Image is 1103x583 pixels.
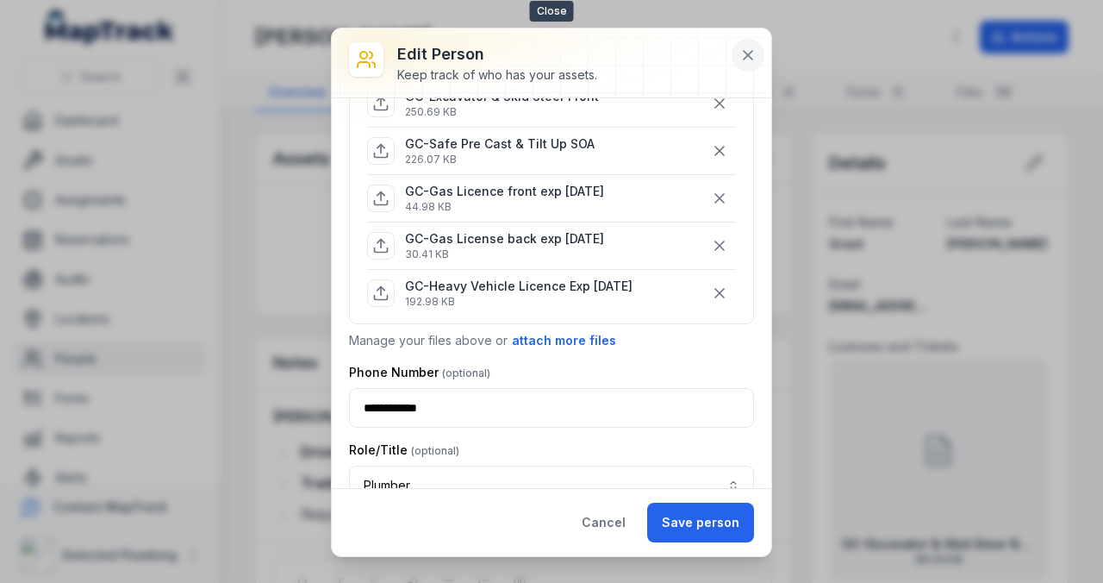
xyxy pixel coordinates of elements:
[511,331,617,350] button: attach more files
[349,331,754,350] p: Manage your files above or
[349,466,754,505] button: Plumber
[405,200,604,214] p: 44.98 KB
[405,183,604,200] p: GC-Gas Licence front exp [DATE]
[530,1,574,22] span: Close
[405,105,599,119] p: 250.69 KB
[349,442,459,459] label: Role/Title
[349,364,490,381] label: Phone Number
[397,42,597,66] h3: Edit person
[405,248,604,261] p: 30.41 KB
[405,278,633,295] p: GC-Heavy Vehicle Licence Exp [DATE]
[405,230,604,248] p: GC-Gas License back exp [DATE]
[405,153,595,166] p: 226.07 KB
[405,295,633,309] p: 192.98 KB
[397,66,597,84] div: Keep track of who has your assets.
[405,135,595,153] p: GC-Safe Pre Cast & Tilt Up SOA
[567,503,640,542] button: Cancel
[647,503,754,542] button: Save person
